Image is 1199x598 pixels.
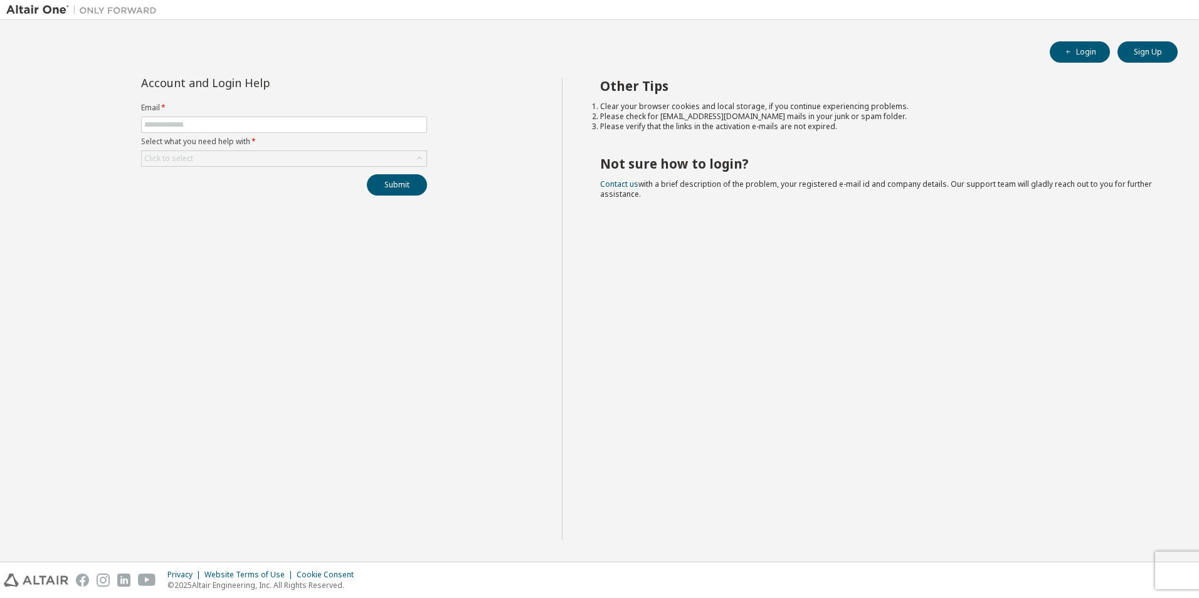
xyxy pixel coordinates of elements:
button: Login [1050,41,1110,63]
img: Altair One [6,4,163,16]
img: altair_logo.svg [4,574,68,587]
label: Email [141,103,427,113]
li: Clear your browser cookies and local storage, if you continue experiencing problems. [600,102,1156,112]
li: Please verify that the links in the activation e-mails are not expired. [600,122,1156,132]
img: facebook.svg [76,574,89,587]
img: instagram.svg [97,574,110,587]
div: Website Terms of Use [204,570,297,580]
div: Privacy [167,570,204,580]
h2: Not sure how to login? [600,155,1156,172]
label: Select what you need help with [141,137,427,147]
h2: Other Tips [600,78,1156,94]
img: linkedin.svg [117,574,130,587]
img: youtube.svg [138,574,156,587]
a: Contact us [600,179,638,189]
div: Click to select [144,154,193,164]
p: © 2025 Altair Engineering, Inc. All Rights Reserved. [167,580,361,590]
span: with a brief description of the problem, your registered e-mail id and company details. Our suppo... [600,179,1152,199]
div: Account and Login Help [141,78,370,88]
button: Sign Up [1117,41,1178,63]
li: Please check for [EMAIL_ADDRESS][DOMAIN_NAME] mails in your junk or spam folder. [600,112,1156,122]
div: Click to select [142,151,426,166]
div: Cookie Consent [297,570,361,580]
button: Submit [367,174,427,196]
